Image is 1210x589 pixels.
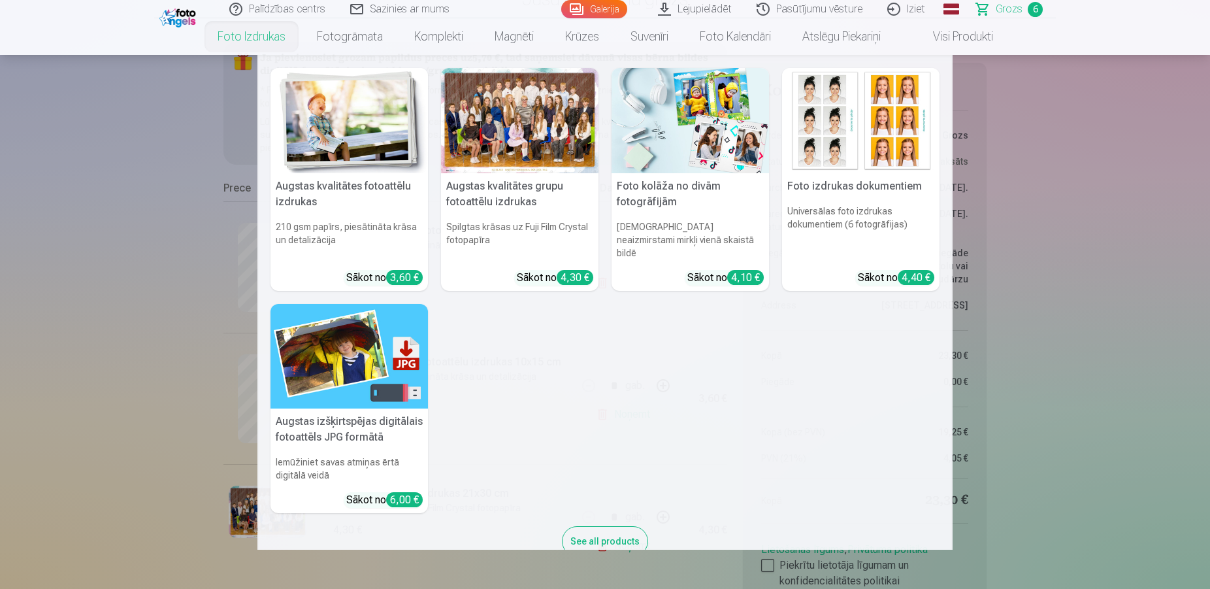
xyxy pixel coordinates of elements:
[386,270,423,285] div: 3,60 €
[386,492,423,507] div: 6,00 €
[202,18,301,55] a: Foto izdrukas
[684,18,787,55] a: Foto kalendāri
[441,173,598,215] h5: Augstas kvalitātes grupu fotoattēlu izdrukas
[782,68,940,173] img: Foto izdrukas dokumentiem
[399,18,479,55] a: Komplekti
[517,270,593,286] div: Sākot no
[612,215,769,265] h6: [DEMOGRAPHIC_DATA] neaizmirstami mirkļi vienā skaistā bildē
[727,270,764,285] div: 4,10 €
[612,68,769,291] a: Foto kolāža no divām fotogrāfijāmFoto kolāža no divām fotogrāfijām[DEMOGRAPHIC_DATA] neaizmirstam...
[896,18,1009,55] a: Visi produkti
[782,173,940,199] h5: Foto izdrukas dokumentiem
[782,68,940,291] a: Foto izdrukas dokumentiemFoto izdrukas dokumentiemUniversālas foto izdrukas dokumentiem (6 fotogr...
[479,18,549,55] a: Magnēti
[858,270,934,286] div: Sākot no
[612,68,769,173] img: Foto kolāža no divām fotogrāfijām
[270,304,428,514] a: Augstas izšķirtspējas digitālais fotoattēls JPG formātāAugstas izšķirtspējas digitālais fotoattēl...
[441,68,598,291] a: Augstas kvalitātes grupu fotoattēlu izdrukasSpilgtas krāsas uz Fuji Film Crystal fotopapīraSākot ...
[301,18,399,55] a: Fotogrāmata
[996,1,1022,17] span: Grozs
[615,18,684,55] a: Suvenīri
[270,68,428,173] img: Augstas kvalitātes fotoattēlu izdrukas
[898,270,934,285] div: 4,40 €
[346,270,423,286] div: Sākot no
[562,526,648,556] div: See all products
[270,450,428,487] h6: Iemūžiniet savas atmiņas ērtā digitālā veidā
[270,68,428,291] a: Augstas kvalitātes fotoattēlu izdrukasAugstas kvalitātes fotoattēlu izdrukas210 gsm papīrs, piesā...
[782,199,940,265] h6: Universālas foto izdrukas dokumentiem (6 fotogrāfijas)
[612,173,769,215] h5: Foto kolāža no divām fotogrāfijām
[270,409,428,450] h5: Augstas izšķirtspējas digitālais fotoattēls JPG formātā
[270,215,428,265] h6: 210 gsm papīrs, piesātināta krāsa un detalizācija
[159,5,199,27] img: /fa1
[687,270,764,286] div: Sākot no
[270,173,428,215] h5: Augstas kvalitātes fotoattēlu izdrukas
[562,533,648,547] a: See all products
[346,492,423,508] div: Sākot no
[549,18,615,55] a: Krūzes
[441,215,598,265] h6: Spilgtas krāsas uz Fuji Film Crystal fotopapīra
[270,304,428,409] img: Augstas izšķirtspējas digitālais fotoattēls JPG formātā
[787,18,896,55] a: Atslēgu piekariņi
[557,270,593,285] div: 4,30 €
[1028,2,1043,17] span: 6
